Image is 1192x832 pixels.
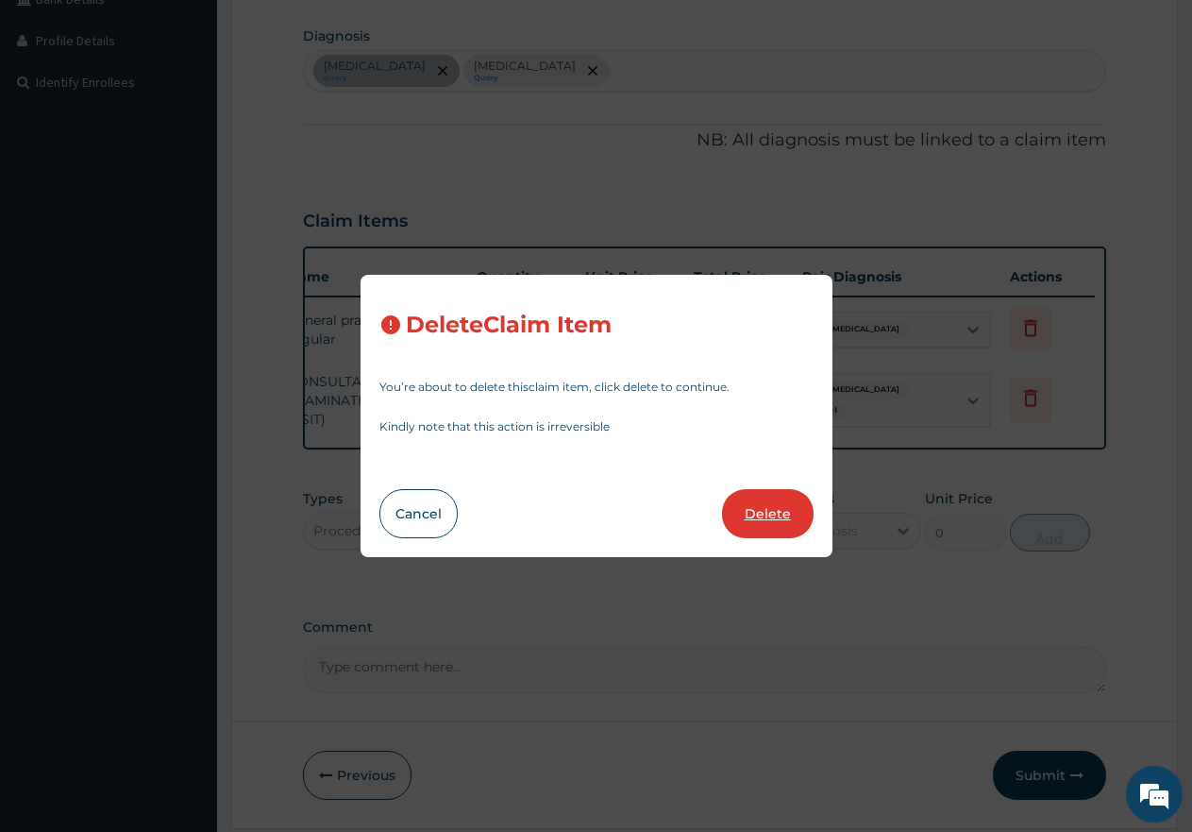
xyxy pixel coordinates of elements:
p: You’re about to delete this claim item , click delete to continue. [379,382,814,393]
span: We're online! [109,238,260,429]
div: Chat with us now [98,106,317,130]
button: Cancel [379,489,458,538]
textarea: Type your message and hit 'Enter' [9,516,360,582]
div: Minimize live chat window [310,9,355,55]
p: Kindly note that this action is irreversible [379,421,814,433]
img: d_794563401_company_1708531726252_794563401 [35,94,76,142]
button: Delete [722,489,814,538]
h3: Delete Claim Item [406,313,612,338]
